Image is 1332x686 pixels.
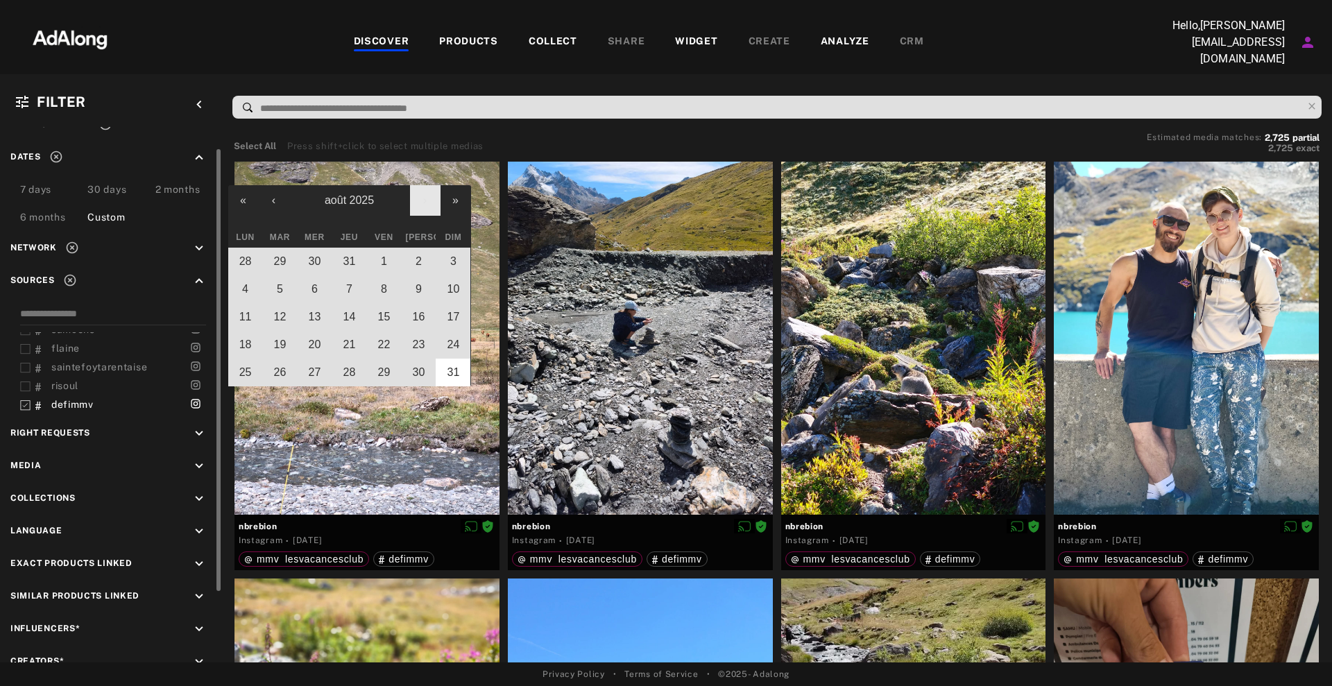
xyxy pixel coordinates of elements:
button: Disable diffusion on this media [1007,519,1027,533]
span: saintefoytarentaise [51,361,147,372]
div: mmv_lesvacancesclub [244,554,364,564]
span: Estimated media matches: [1147,132,1262,142]
div: Press shift+click to select multiple medias [287,139,484,153]
button: 2,725exact [1147,142,1320,155]
div: Custom [87,210,125,227]
div: Instagram [785,534,829,547]
span: · [559,535,563,547]
div: 2 months [155,182,200,199]
button: Select All [234,139,276,153]
span: Rights agreed [1301,521,1313,531]
div: Instagram [1058,534,1102,547]
span: nbrebion [1058,520,1315,533]
span: 2,725 [1268,143,1293,153]
i: keyboard_arrow_down [191,426,207,441]
iframe: Chat Widget [1263,619,1332,686]
span: defimmv [1208,554,1248,565]
time: 2025-08-31T10:38:54.000Z [566,535,595,545]
span: Rights agreed [755,521,767,531]
i: keyboard_arrow_down [191,241,207,256]
div: WIDGET [675,34,717,51]
span: Influencers* [10,624,80,633]
span: defimmv [388,554,429,565]
div: defimmv [925,554,975,564]
span: flaine [51,343,80,354]
span: nbrebion [512,520,769,533]
div: DISCOVER [354,34,409,51]
span: Sources [10,275,55,285]
div: Instagram [239,534,282,547]
div: CREATE [749,34,790,51]
i: keyboard_arrow_up [191,150,207,165]
span: Rights agreed [481,521,494,531]
span: nbrebion [239,520,495,533]
span: defimmv [51,399,94,410]
span: Similar Products Linked [10,591,139,601]
span: mmv_lesvacancesclub [530,554,637,565]
p: Hello, [PERSON_NAME][EMAIL_ADDRESS][DOMAIN_NAME] [1146,17,1285,67]
i: keyboard_arrow_down [191,556,207,572]
div: PRODUCTS [439,34,498,51]
span: • [613,668,617,680]
span: © 2025 - Adalong [718,668,789,680]
div: CRM [900,34,924,51]
button: Account settings [1296,31,1320,54]
div: mmv_lesvacancesclub [518,554,637,564]
img: 63233d7d88ed69de3c212112c67096b6.png [9,17,131,59]
i: keyboard_arrow_down [191,458,207,474]
span: mmv_lesvacancesclub [1076,554,1183,565]
span: Network [10,243,57,252]
span: · [1106,535,1109,547]
span: Filter [37,94,86,110]
i: keyboard_arrow_down [191,589,207,604]
time: 2025-08-31T10:38:54.000Z [1112,535,1141,545]
div: defimmv [379,554,429,564]
i: keyboard_arrow_left [191,97,207,112]
span: mmv_lesvacancesclub [257,554,364,565]
button: Disable diffusion on this media [734,519,755,533]
div: 6 months [20,210,66,227]
span: nbrebion [785,520,1042,533]
div: Instagram [512,534,556,547]
div: 7 days [20,182,51,199]
span: mmv_lesvacancesclub [803,554,910,565]
span: defimmv [935,554,975,565]
div: ANALYZE [821,34,869,51]
span: • [707,668,710,680]
a: Privacy Policy [543,668,605,680]
div: mmv_lesvacancesclub [1064,554,1183,564]
i: keyboard_arrow_down [191,524,207,539]
div: 30 days [87,182,126,199]
button: Disable diffusion on this media [1280,519,1301,533]
span: Rights agreed [1027,521,1040,531]
i: keyboard_arrow_down [191,491,207,506]
span: · [832,535,836,547]
i: keyboard_arrow_up [191,273,207,289]
span: Creators* [10,656,64,666]
time: 2025-08-31T10:38:54.000Z [293,535,322,545]
div: COLLECT [529,34,577,51]
span: Exact Products Linked [10,558,133,568]
div: defimmv [652,554,702,564]
span: defimmv [662,554,702,565]
span: Media [10,461,42,470]
i: keyboard_arrow_down [191,621,207,637]
a: Terms of Service [624,668,698,680]
div: defimmv [1198,554,1248,564]
button: 2,725partial [1265,135,1320,142]
span: risoul [51,380,78,391]
button: Disable diffusion on this media [461,519,481,533]
span: 2,725 [1265,132,1290,143]
div: SHARE [608,34,645,51]
div: Widget de chat [1263,619,1332,686]
span: Collections [10,493,76,503]
span: Language [10,526,62,535]
time: 2025-08-31T10:38:54.000Z [839,535,869,545]
span: · [286,535,289,547]
i: keyboard_arrow_down [191,654,207,669]
div: mmv_lesvacancesclub [791,554,910,564]
span: Right Requests [10,428,90,438]
span: Dates [10,152,41,162]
